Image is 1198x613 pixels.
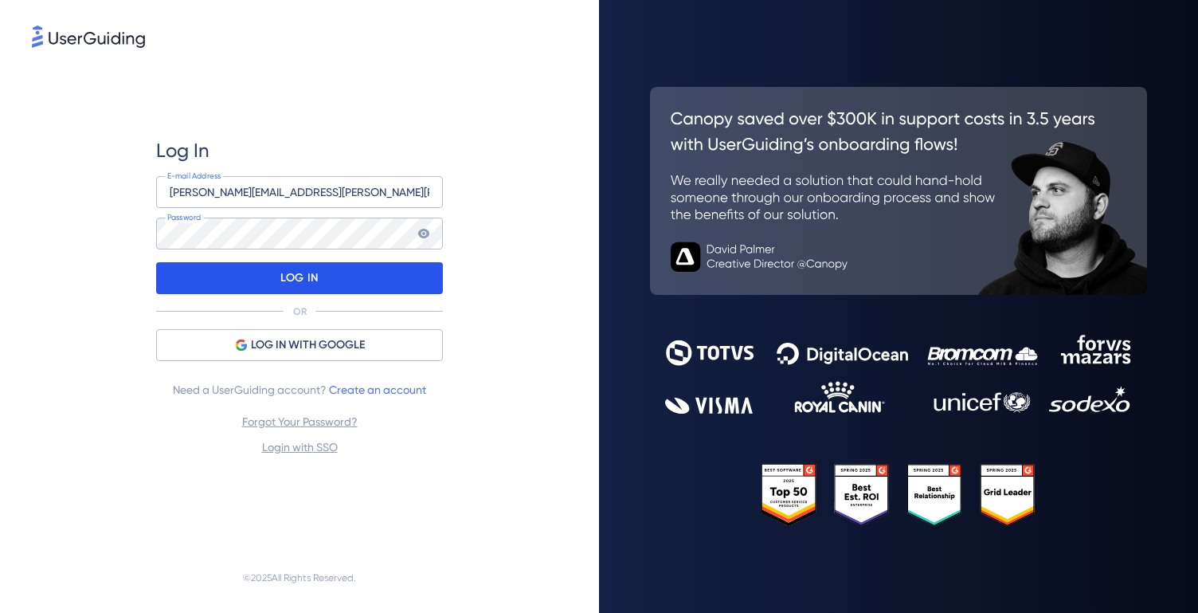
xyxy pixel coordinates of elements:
[243,568,356,587] span: © 2025 All Rights Reserved.
[251,336,365,355] span: LOG IN WITH GOOGLE
[156,176,443,208] input: example@company.com
[761,464,1035,526] img: 25303e33045975176eb484905ab012ff.svg
[156,138,209,163] span: Log In
[280,265,318,291] p: LOG IN
[665,335,1133,415] img: 9302ce2ac39453076f5bc0f2f2ca889b.svg
[293,305,307,318] p: OR
[650,87,1147,295] img: 26c0aa7c25a843aed4baddd2b5e0fa68.svg
[242,415,358,428] a: Forgot Your Password?
[329,383,426,396] a: Create an account
[173,380,426,399] span: Need a UserGuiding account?
[32,26,145,48] img: 8faab4ba6bc7696a72372aa768b0286c.svg
[262,441,338,454] a: Login with SSO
